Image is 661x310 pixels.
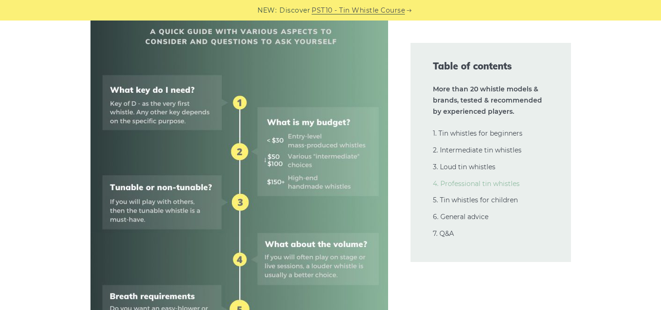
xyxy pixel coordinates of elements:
[433,163,495,171] a: 3. Loud tin whistles
[433,229,454,238] a: 7. Q&A
[433,196,518,204] a: 5. Tin whistles for children
[312,5,405,16] a: PST10 - Tin Whistle Course
[433,146,522,154] a: 2. Intermediate tin whistles
[433,85,542,116] strong: More than 20 whistle models & brands, tested & recommended by experienced players.
[257,5,277,16] span: NEW:
[433,179,520,188] a: 4. Professional tin whistles
[433,129,522,138] a: 1. Tin whistles for beginners
[279,5,310,16] span: Discover
[433,213,488,221] a: 6. General advice
[433,60,549,73] span: Table of contents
